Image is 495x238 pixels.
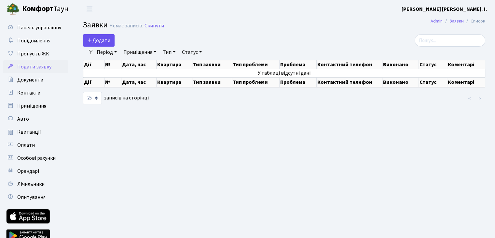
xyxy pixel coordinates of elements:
[17,194,46,201] span: Опитування
[415,34,485,47] input: Пошук...
[3,34,68,47] a: Повідомлення
[280,60,317,69] th: Проблема
[3,152,68,165] a: Особові рахунки
[17,37,50,44] span: Повідомлення
[232,77,280,87] th: Тип проблеми
[121,77,157,87] th: Дата, час
[160,47,178,58] a: Тип
[83,92,149,104] label: записів на сторінці
[3,178,68,191] a: Лічильники
[317,60,382,69] th: Контактний телефон
[402,5,487,13] a: [PERSON_NAME] [PERSON_NAME]. І.
[449,18,464,24] a: Заявки
[17,155,56,162] span: Особові рахунки
[280,77,317,87] th: Проблема
[17,181,45,188] span: Лічильники
[402,6,487,13] b: [PERSON_NAME] [PERSON_NAME]. І.
[3,73,68,86] a: Документи
[421,14,495,28] nav: breadcrumb
[87,37,110,44] span: Додати
[3,139,68,152] a: Оплати
[144,23,164,29] a: Скинути
[3,165,68,178] a: Орендарі
[83,69,485,77] td: У таблиці відсутні дані
[157,60,192,69] th: Квартира
[83,77,104,87] th: Дії
[94,47,119,58] a: Період
[17,141,35,149] span: Оплати
[3,126,68,139] a: Квитанції
[3,191,68,204] a: Опитування
[83,34,115,47] a: Додати
[104,77,121,87] th: №
[382,77,419,87] th: Виконано
[317,77,382,87] th: Контактний телефон
[22,4,68,15] span: Таун
[3,99,68,112] a: Приміщення
[3,21,68,34] a: Панель управління
[83,60,104,69] th: Дії
[17,168,39,175] span: Орендарі
[382,60,419,69] th: Виконано
[121,47,159,58] a: Приміщення
[447,60,485,69] th: Коментарі
[17,89,40,97] span: Контакти
[17,24,61,31] span: Панель управління
[17,128,41,136] span: Квитанції
[17,115,29,123] span: Авто
[192,60,232,69] th: Тип заявки
[3,60,68,73] a: Подати заявку
[464,18,485,25] li: Список
[419,77,447,87] th: Статус
[3,112,68,126] a: Авто
[121,60,157,69] th: Дата, час
[17,76,43,83] span: Документи
[22,4,53,14] b: Комфорт
[3,47,68,60] a: Пропуск в ЖК
[17,102,46,110] span: Приміщення
[7,3,20,16] img: logo.png
[81,4,98,14] button: Переключити навігацію
[17,63,51,70] span: Подати заявку
[83,19,108,31] span: Заявки
[3,86,68,99] a: Контакти
[157,77,192,87] th: Квартира
[83,92,102,104] select: записів на сторінці
[179,47,204,58] a: Статус
[447,77,485,87] th: Коментарі
[17,50,49,57] span: Пропуск в ЖК
[419,60,447,69] th: Статус
[104,60,121,69] th: №
[192,77,232,87] th: Тип заявки
[109,23,143,29] div: Немає записів.
[431,18,443,24] a: Admin
[232,60,280,69] th: Тип проблеми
